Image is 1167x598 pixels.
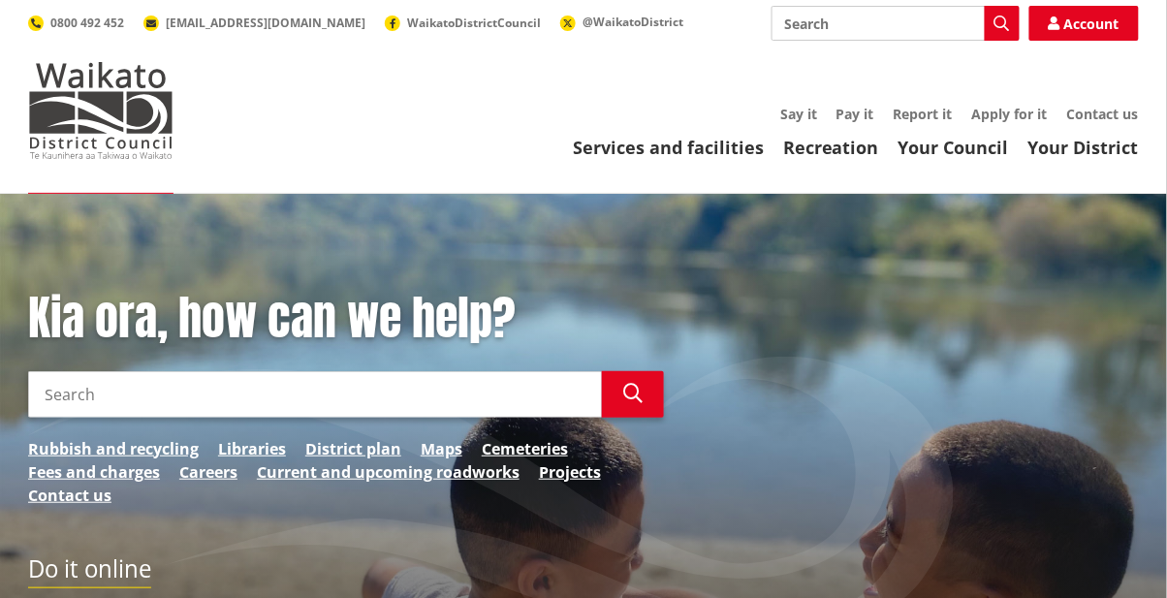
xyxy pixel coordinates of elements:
[28,15,124,31] a: 0800 492 452
[407,15,541,31] span: WaikatoDistrictCouncil
[28,62,173,159] img: Waikato District Council - Te Kaunihera aa Takiwaa o Waikato
[305,437,401,460] a: District plan
[28,371,602,418] input: Search input
[972,105,1048,123] a: Apply for it
[166,15,365,31] span: [EMAIL_ADDRESS][DOMAIN_NAME]
[28,437,199,460] a: Rubbish and recycling
[573,136,764,159] a: Services and facilities
[179,460,237,484] a: Careers
[218,437,286,460] a: Libraries
[28,555,151,589] h2: Do it online
[482,437,568,460] a: Cemeteries
[28,484,111,507] a: Contact us
[50,15,124,31] span: 0800 492 452
[28,460,160,484] a: Fees and charges
[1028,136,1139,159] a: Your District
[772,6,1020,41] input: Search input
[1029,6,1139,41] a: Account
[143,15,365,31] a: [EMAIL_ADDRESS][DOMAIN_NAME]
[257,460,520,484] a: Current and upcoming roadworks
[1067,105,1139,123] a: Contact us
[28,291,664,347] h1: Kia ora, how can we help?
[899,136,1009,159] a: Your Council
[836,105,874,123] a: Pay it
[539,460,601,484] a: Projects
[385,15,541,31] a: WaikatoDistrictCouncil
[583,14,683,30] span: @WaikatoDistrict
[421,437,462,460] a: Maps
[894,105,953,123] a: Report it
[780,105,817,123] a: Say it
[783,136,879,159] a: Recreation
[1078,517,1148,586] iframe: Messenger Launcher
[560,14,683,30] a: @WaikatoDistrict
